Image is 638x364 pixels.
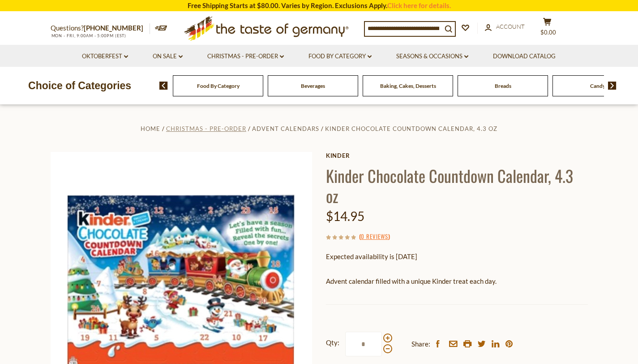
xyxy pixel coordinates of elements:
h1: Kinder Chocolate Countdown Calendar, 4.3 oz [326,165,588,206]
a: Candy [590,82,605,89]
span: ( ) [359,232,390,241]
a: Oktoberfest [82,52,128,61]
a: Food By Category [308,52,372,61]
img: next arrow [608,82,617,90]
a: Account [485,22,525,32]
span: $0.00 [540,29,556,36]
button: $0.00 [534,17,561,40]
a: On Sale [153,52,183,61]
a: Home [141,125,160,132]
p: Advent calendar filled with a unique Kinder treat each day. [326,276,588,287]
a: Kinder Chocolate Countdown Calendar, 4.3 oz [325,125,497,132]
a: Christmas - PRE-ORDER [166,125,246,132]
p: Expected availability is [DATE] [326,251,588,262]
input: Qty: [345,332,382,356]
span: MON - FRI, 9:00AM - 5:00PM (EST) [51,33,127,38]
a: Christmas - PRE-ORDER [207,52,284,61]
a: Advent Calendars [252,125,319,132]
span: $14.95 [326,208,364,224]
strong: Qty: [326,337,339,348]
span: Account [496,23,525,30]
a: Beverages [301,82,325,89]
a: Click here for details. [387,1,451,9]
a: [PHONE_NUMBER] [84,24,143,32]
img: previous arrow [159,82,168,90]
a: Breads [495,82,511,89]
a: Food By Category [197,82,240,89]
a: 0 Reviews [361,232,388,242]
a: Kinder [326,152,588,159]
p: Questions? [51,22,150,34]
a: Seasons & Occasions [396,52,468,61]
span: Share: [411,338,430,350]
a: Download Catalog [493,52,556,61]
a: Baking, Cakes, Desserts [380,82,436,89]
